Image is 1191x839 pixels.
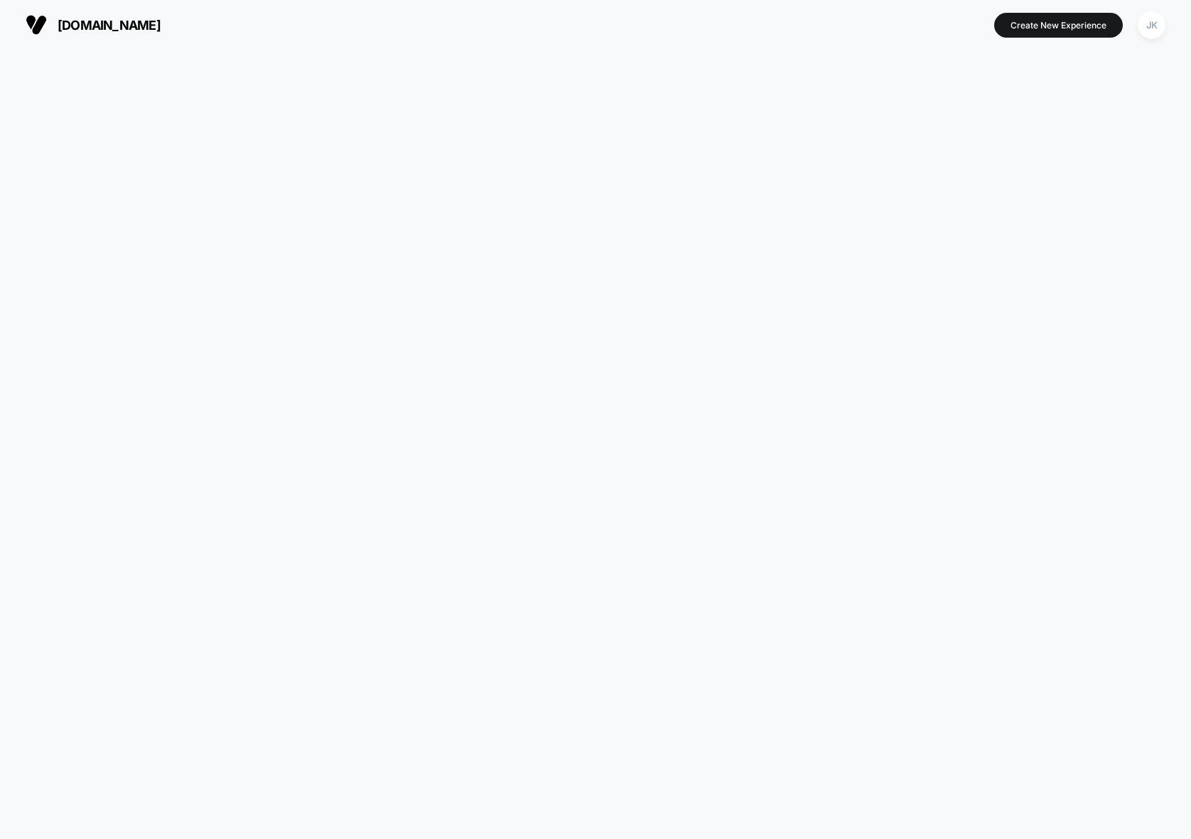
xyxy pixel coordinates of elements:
button: Create New Experience [994,13,1123,38]
img: Visually logo [26,14,47,36]
button: JK [1133,11,1170,40]
div: JK [1138,11,1165,39]
span: [DOMAIN_NAME] [58,18,161,33]
button: [DOMAIN_NAME] [21,13,165,36]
